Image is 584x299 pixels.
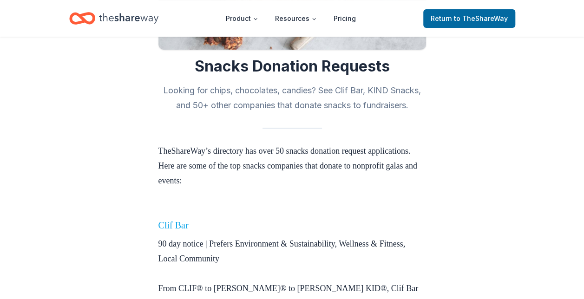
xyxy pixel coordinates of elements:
[69,7,158,29] a: Home
[158,220,189,230] a: Clif Bar
[326,9,363,28] a: Pricing
[423,9,515,28] a: Returnto TheShareWay
[158,143,426,188] p: TheShareWay’s directory has over 50 snacks donation request applications. Here are some of the to...
[218,7,363,29] nav: Main
[268,9,324,28] button: Resources
[218,9,266,28] button: Product
[454,14,508,22] span: to TheShareWay
[431,13,508,24] span: Return
[158,83,426,113] h2: Looking for chips, chocolates, candies? See Clif Bar, KIND Snacks, and 50+ other companies that d...
[158,57,426,76] h1: Snacks Donation Requests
